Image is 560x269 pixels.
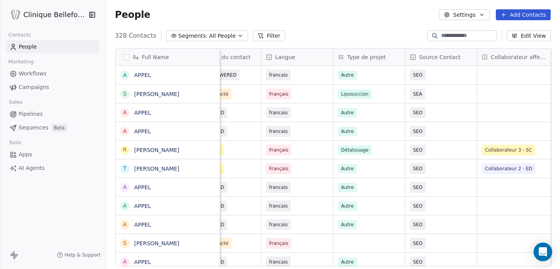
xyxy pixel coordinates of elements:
span: Français [269,90,288,98]
span: NOT_ANSWERED [197,71,236,79]
span: Français [269,239,288,247]
div: Open Intercom Messenger [534,243,552,261]
span: Autre [338,183,357,192]
a: Workflows [6,67,99,80]
a: Apps [6,148,99,161]
a: APPEL [134,72,151,78]
span: SEO [413,183,423,191]
div: A [123,127,127,135]
div: Langue [261,49,333,65]
span: ANSWERED [197,221,224,229]
div: Statut du contact [189,49,261,65]
span: Sales [5,96,26,108]
span: Statut du contact [203,53,251,61]
span: SEO [413,221,423,229]
div: R [123,146,127,154]
a: APPEL [134,259,151,265]
span: SEO [413,165,423,173]
div: A [123,220,127,229]
div: Full Name [115,49,220,65]
div: A [123,71,127,79]
span: AI Agents [19,164,45,172]
span: francais [269,128,288,135]
span: SEA [413,90,422,98]
span: Autre [338,164,357,173]
a: SequencesBeta [6,121,99,134]
a: [PERSON_NAME] [134,147,179,153]
span: Détatouage [338,145,372,155]
button: Filter [253,30,285,41]
span: Non contacté [197,239,228,247]
button: Clinique Bellefontaine [9,8,83,21]
a: APPEL [134,110,151,116]
span: Segments: [178,32,208,40]
div: A [123,258,127,266]
span: Appelé 1x [197,165,220,173]
a: APPEL [134,203,151,209]
span: Autre [338,127,357,136]
span: francais [269,109,288,117]
span: francais [269,221,288,229]
span: 328 Contacts [115,31,156,40]
span: SEO [413,146,423,154]
span: francais [269,71,288,79]
span: SEO [413,258,423,266]
span: Tools [5,137,24,148]
a: AI Agents [6,162,99,175]
span: Autre [338,108,357,117]
div: A [123,108,127,117]
span: francais [269,183,288,191]
a: Pipelines [6,108,99,121]
span: SEO [413,71,423,79]
div: S [123,239,126,247]
span: Autre [338,201,357,211]
span: Collaborateur 3 - SC [485,146,532,154]
a: APPEL [134,184,151,190]
span: Appelé 1x [197,146,220,154]
a: [PERSON_NAME] [134,166,179,172]
a: [PERSON_NAME] [134,240,179,246]
button: Add Contacts [496,9,551,20]
span: People [115,9,150,21]
span: ANSWERED [197,109,224,117]
span: Sequences [19,124,48,132]
span: Autre [338,70,357,80]
div: S [123,90,126,98]
span: ANSWERED [197,258,224,266]
button: Settings [439,9,489,20]
span: SEO [413,109,423,117]
img: Logo_Bellefontaine_Black.png [11,10,20,19]
span: Help & Support [65,252,100,258]
a: Help & Support [57,252,100,258]
div: A [123,202,127,210]
span: Autre [338,257,357,267]
span: SEO [413,239,423,247]
span: Type de projet [347,53,386,61]
span: People [19,43,37,51]
a: APPEL [134,128,151,134]
span: Source Contact [419,53,461,61]
div: Collaborateur affecté [477,49,551,65]
span: Non contacté [197,90,228,98]
span: Français [269,146,288,154]
span: ANSWERED [197,202,224,210]
a: People [6,40,99,53]
span: Clinique Bellefontaine [23,10,87,20]
span: Contacts [5,29,34,41]
span: Campaigns [19,83,49,91]
a: Campaigns [6,81,99,94]
span: francais [269,258,288,266]
span: Collaborateur 2 - ED [485,165,532,173]
div: Source Contact [405,49,477,65]
span: SEO [413,202,423,210]
span: Workflows [19,70,47,78]
span: ANSWERED [197,183,224,191]
div: grid [115,66,220,267]
span: ANSWERED [197,128,224,135]
span: Français [269,165,288,173]
span: Apps [19,150,32,159]
a: APPEL [134,222,151,228]
span: Collaborateur affecté [491,53,546,61]
span: francais [269,202,288,210]
span: Autre [338,220,357,229]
